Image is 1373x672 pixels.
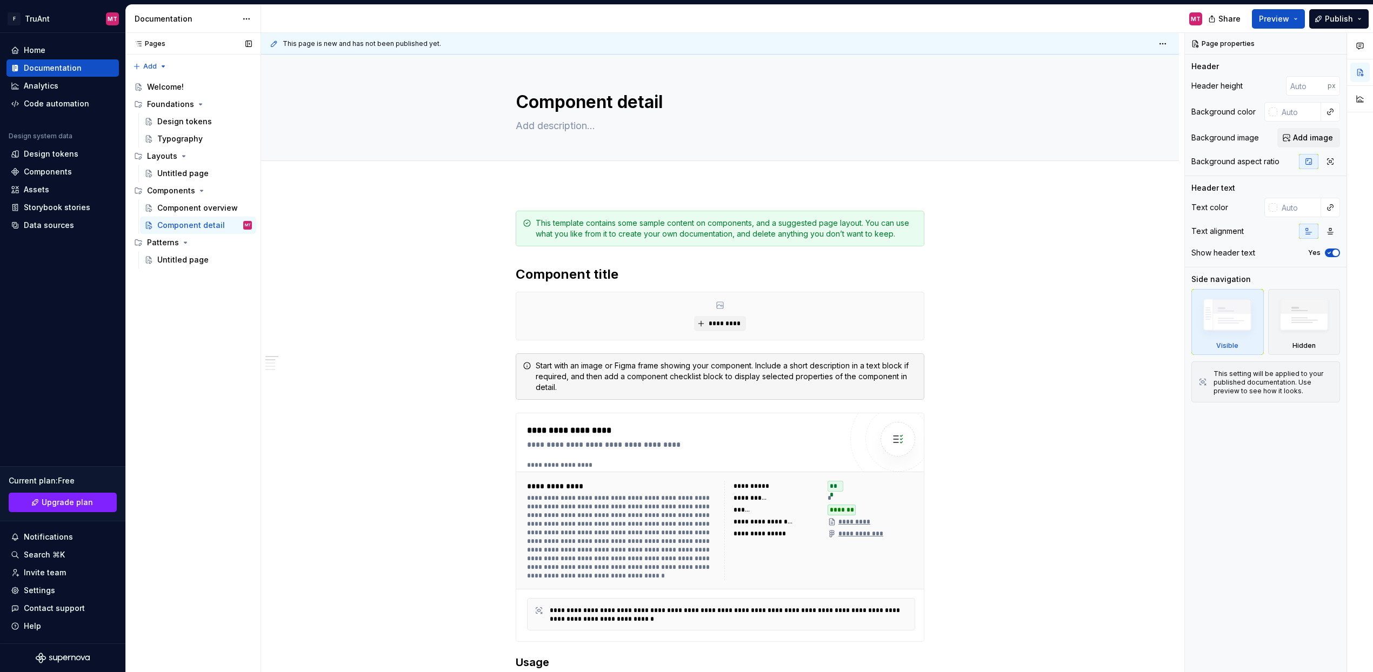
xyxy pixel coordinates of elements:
div: TruAnt [25,14,50,24]
div: Design tokens [24,149,78,159]
button: Add [130,59,170,74]
div: Design system data [9,132,72,140]
div: Search ⌘K [24,549,65,560]
div: Components [130,182,256,199]
div: Background aspect ratio [1191,156,1279,167]
button: Notifications [6,528,119,546]
div: Settings [24,585,55,596]
div: Foundations [130,96,256,113]
div: Patterns [147,237,179,248]
div: This setting will be applied to your published documentation. Use preview to see how it looks. [1214,369,1333,395]
div: Documentation [135,14,237,24]
span: Publish [1325,14,1353,24]
div: Text color [1191,202,1228,213]
div: Typography [157,133,203,144]
div: Notifications [24,532,73,542]
a: Upgrade plan [9,493,117,512]
a: Home [6,42,119,59]
div: Side navigation [1191,274,1251,285]
span: Preview [1259,14,1289,24]
a: Data sources [6,217,119,234]
span: Add image [1293,132,1333,143]
a: Welcome! [130,78,256,96]
div: Documentation [24,63,82,73]
a: Design tokens [140,113,256,130]
button: Contact support [6,600,119,617]
div: Contact support [24,603,85,614]
span: This page is new and has not been published yet. [283,39,441,48]
input: Auto [1277,102,1321,122]
div: F [8,12,21,25]
div: This template contains some sample content on components, and a suggested page layout. You can us... [536,218,917,239]
div: Untitled page [157,254,209,265]
span: Share [1218,14,1241,24]
a: Components [6,163,119,180]
a: Code automation [6,95,119,112]
button: Share [1203,9,1248,29]
input: Auto [1277,198,1321,217]
div: Start with an image or Figma frame showing your component. Include a short description in a text ... [536,360,917,393]
div: Foundations [147,99,194,110]
h3: Usage [516,655,924,670]
a: Invite team [6,564,119,581]
div: Components [24,166,72,177]
button: Search ⌘K [6,546,119,563]
a: Storybook stories [6,199,119,216]
div: Invite team [24,567,66,578]
div: Header text [1191,183,1235,193]
label: Yes [1308,248,1321,257]
p: px [1328,82,1336,90]
div: Storybook stories [24,202,90,213]
input: Auto [1286,76,1328,96]
div: Visible [1216,341,1238,350]
span: Upgrade plan [42,497,93,508]
div: MT [245,220,251,231]
div: Visible [1191,289,1264,355]
a: Component detailMT [140,217,256,234]
div: Hidden [1292,341,1316,350]
span: Add [143,62,157,71]
svg: Supernova Logo [36,653,90,663]
a: Typography [140,130,256,147]
div: Analytics [24,80,58,91]
a: Assets [6,181,119,198]
a: Documentation [6,59,119,77]
div: Help [24,621,41,631]
button: Help [6,617,119,635]
div: Background image [1191,132,1259,143]
div: Layouts [130,147,256,165]
button: Add image [1277,128,1340,147]
div: MT [108,15,117,23]
div: Pages [130,39,165,48]
div: Header [1191,61,1219,72]
div: Patterns [130,234,256,251]
div: Page tree [130,78,256,268]
div: Hidden [1268,289,1341,355]
div: Show header text [1191,247,1255,258]
div: Home [24,45,45,56]
div: Text alignment [1191,226,1244,237]
div: Header height [1191,80,1243,91]
a: Untitled page [140,251,256,268]
div: Untitled page [157,168,209,179]
div: Welcome! [147,82,184,92]
div: MT [1191,15,1201,23]
div: Components [147,185,195,196]
a: Design tokens [6,145,119,163]
div: Current plan : Free [9,475,117,486]
div: Design tokens [157,116,212,127]
a: Analytics [6,77,119,95]
button: Preview [1252,9,1305,29]
div: Assets [24,184,49,195]
div: Component detail [157,220,225,231]
button: FTruAntMT [2,7,123,30]
div: Data sources [24,220,74,231]
a: Settings [6,582,119,599]
div: Code automation [24,98,89,109]
h2: Component title [516,266,924,283]
div: Background color [1191,106,1256,117]
a: Component overview [140,199,256,217]
div: Layouts [147,151,177,162]
textarea: Component detail [514,89,922,115]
